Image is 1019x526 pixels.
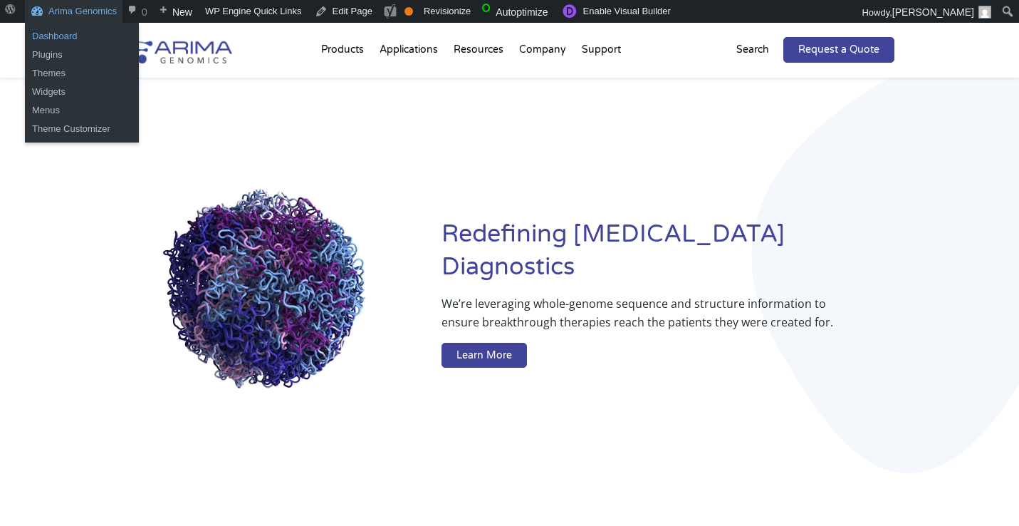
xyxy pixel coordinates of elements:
div: OK [404,7,413,16]
a: Request a Quote [783,37,894,63]
span: [PERSON_NAME] [892,6,974,18]
a: Themes [25,64,139,83]
a: Menus [25,101,139,120]
a: Dashboard [25,27,139,46]
iframe: Chat Widget [948,458,1019,526]
a: Learn More [441,343,527,368]
a: Widgets [25,83,139,101]
p: Search [736,41,769,59]
a: Theme Customizer [25,120,139,138]
p: We’re leveraging whole-genome sequence and structure information to ensure breakthrough therapies... [441,294,837,343]
img: Arima-Genomics-logo [125,37,232,63]
h1: Redefining [MEDICAL_DATA] Diagnostics [441,218,894,294]
ul: Arima Genomics [25,60,139,143]
a: Plugins [25,46,139,64]
ul: Arima Genomics [25,23,139,68]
